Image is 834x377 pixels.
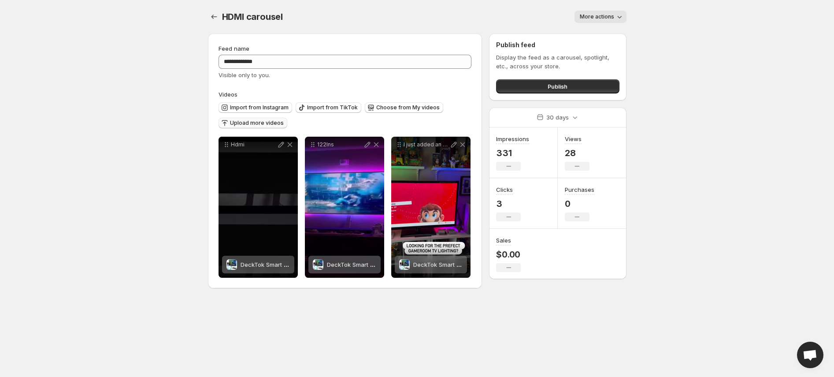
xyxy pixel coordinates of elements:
span: DeckTok Smart LED Backlight Kit for 4K TVs [413,261,533,268]
div: I just added an awesome TV backlight kit to the gameroom This one is from decktokofficial and loo... [391,137,471,278]
h3: Impressions [496,134,529,143]
button: Settings [208,11,220,23]
button: Publish [496,79,619,93]
span: Import from Instagram [230,104,289,111]
p: Display the feed as a carousel, spotlight, etc., across your store. [496,53,619,71]
h2: Publish feed [496,41,619,49]
p: Hdmi [231,141,277,148]
p: 0 [565,198,594,209]
div: 122InsDeckTok Smart LED Backlight Kit for 4K TVsDeckTok Smart LED Backlight Kit for 4K TVs [305,137,384,278]
span: Upload more videos [230,119,284,127]
span: DeckTok Smart LED Backlight Kit for 4K TVs [241,261,360,268]
img: DeckTok Smart LED Backlight Kit for 4K TVs [226,259,237,270]
button: Choose from My videos [365,102,443,113]
span: Feed name [219,45,249,52]
button: Import from Instagram [219,102,292,113]
img: DeckTok Smart LED Backlight Kit for 4K TVs [399,259,410,270]
button: Upload more videos [219,118,287,128]
p: 3 [496,198,521,209]
h3: Purchases [565,185,594,194]
span: Videos [219,91,237,98]
h3: Views [565,134,582,143]
a: Open chat [797,342,823,368]
p: 122Ins [317,141,363,148]
p: 331 [496,148,529,158]
span: Visible only to you. [219,71,270,78]
h3: Clicks [496,185,513,194]
span: Publish [548,82,567,91]
img: DeckTok Smart LED Backlight Kit for 4K TVs [313,259,323,270]
p: I just added an awesome TV backlight kit to the gameroom This one is from decktokofficial and loo... [404,141,449,148]
span: DeckTok Smart LED Backlight Kit for 4K TVs [327,261,446,268]
p: 30 days [546,113,569,122]
button: More actions [575,11,626,23]
h3: Sales [496,236,511,245]
span: HDMI carousel [222,11,283,22]
button: Import from TikTok [296,102,361,113]
span: More actions [580,13,614,20]
p: $0.00 [496,249,521,260]
span: Choose from My videos [376,104,440,111]
span: Import from TikTok [307,104,358,111]
div: HdmiDeckTok Smart LED Backlight Kit for 4K TVsDeckTok Smart LED Backlight Kit for 4K TVs [219,137,298,278]
p: 28 [565,148,589,158]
